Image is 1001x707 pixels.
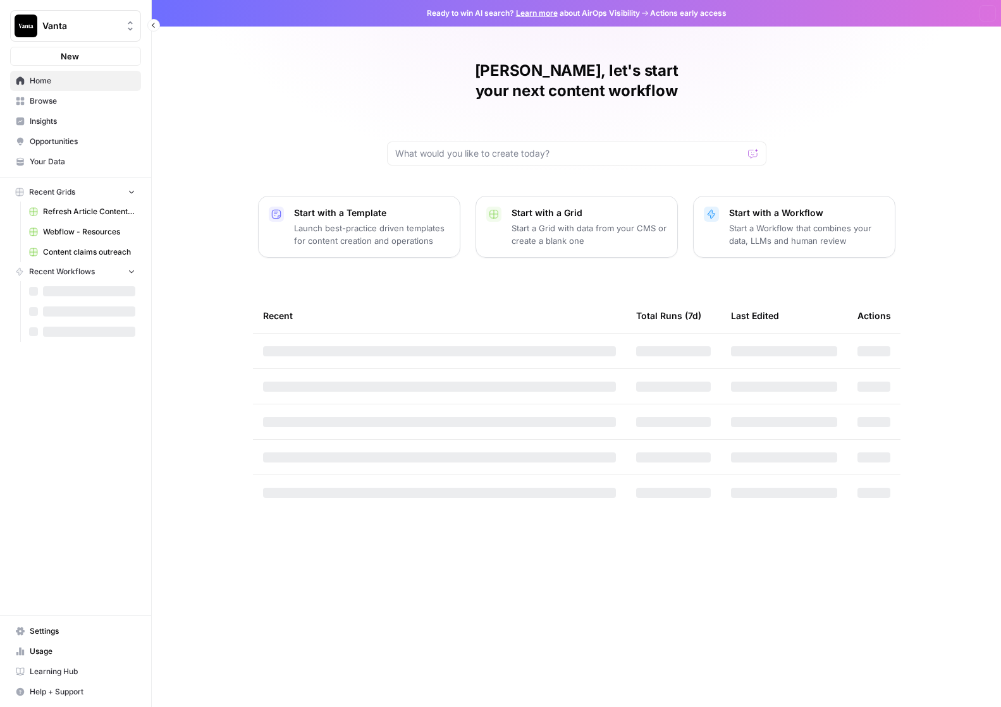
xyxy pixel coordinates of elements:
button: Recent Workflows [10,262,141,281]
div: Total Runs (7d) [636,298,701,333]
a: Learning Hub [10,662,141,682]
button: Help + Support [10,682,141,702]
span: Webflow - Resources [43,226,135,238]
a: Usage [10,641,141,662]
p: Start a Grid with data from your CMS or create a blank one [512,222,667,247]
div: Actions [857,298,891,333]
span: Insights [30,116,135,127]
span: Vanta [42,20,119,32]
span: Refresh Article Content (+ Webinar Quotes) [43,206,135,217]
a: Opportunities [10,131,141,152]
button: Start with a GridStart a Grid with data from your CMS or create a blank one [476,196,678,258]
a: Your Data [10,152,141,172]
a: Browse [10,91,141,111]
span: Your Data [30,156,135,167]
span: Usage [30,646,135,657]
button: Start with a WorkflowStart a Workflow that combines your data, LLMs and human review [693,196,895,258]
span: Browse [30,95,135,107]
a: Learn more [516,8,558,18]
a: Webflow - Resources [23,222,141,242]
p: Start with a Workflow [729,207,885,219]
span: Home [30,75,135,87]
input: What would you like to create today? [395,147,743,160]
a: Refresh Article Content (+ Webinar Quotes) [23,202,141,222]
img: Vanta Logo [15,15,37,37]
button: Workspace: Vanta [10,10,141,42]
span: Opportunities [30,136,135,147]
div: Last Edited [731,298,779,333]
a: Home [10,71,141,91]
span: Recent Workflows [29,266,95,277]
button: New [10,47,141,66]
a: Content claims outreach [23,242,141,262]
p: Start a Workflow that combines your data, LLMs and human review [729,222,885,247]
p: Launch best-practice driven templates for content creation and operations [294,222,450,247]
button: Recent Grids [10,183,141,202]
div: Recent [263,298,616,333]
span: Settings [30,625,135,637]
span: Content claims outreach [43,246,135,258]
button: Start with a TemplateLaunch best-practice driven templates for content creation and operations [258,196,460,258]
span: Learning Hub [30,666,135,677]
span: Ready to win AI search? about AirOps Visibility [427,8,640,19]
a: Insights [10,111,141,131]
p: Start with a Template [294,207,450,219]
h1: [PERSON_NAME], let's start your next content workflow [387,61,766,101]
p: Start with a Grid [512,207,667,219]
span: New [61,50,79,63]
a: Settings [10,621,141,641]
span: Recent Grids [29,186,75,198]
span: Actions early access [650,8,727,19]
span: Help + Support [30,686,135,698]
